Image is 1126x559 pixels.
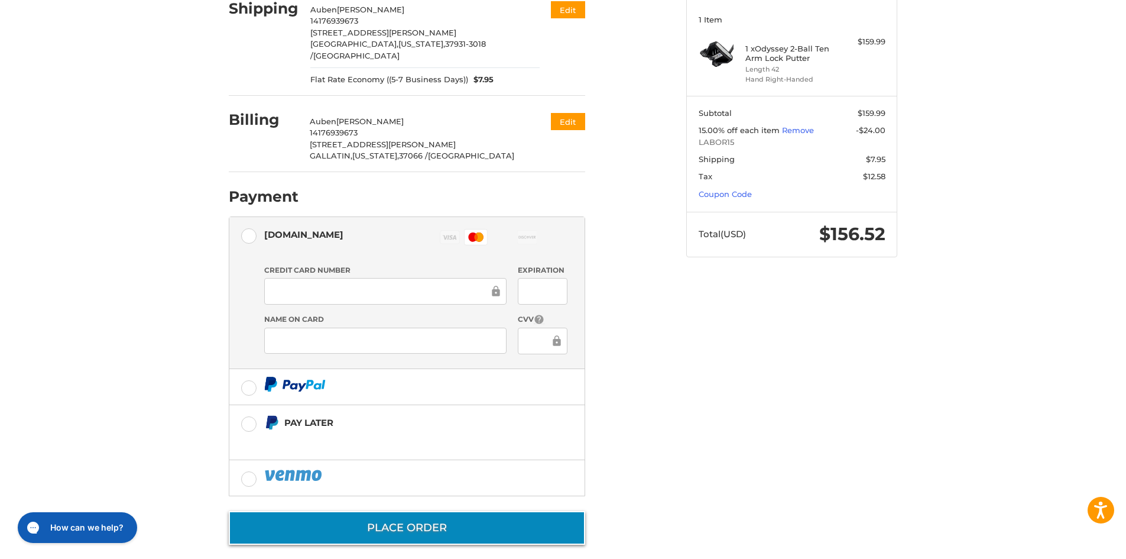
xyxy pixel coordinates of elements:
span: 14176939673 [310,128,358,137]
span: 15.00% off each item [699,125,782,135]
h2: Payment [229,188,298,206]
span: [STREET_ADDRESS][PERSON_NAME] [310,28,456,37]
button: Place Order [229,511,585,545]
label: Name on Card [264,314,507,325]
div: Pay Later [284,413,511,432]
a: Remove [782,125,814,135]
span: [US_STATE], [398,39,445,49]
span: GALLATIN, [310,151,352,160]
iframe: Google Customer Reviews [1028,527,1126,559]
div: $159.99 [839,36,885,48]
span: Flat Rate Economy ((5-7 Business Days)) [310,74,468,86]
span: [GEOGRAPHIC_DATA] [313,51,400,60]
span: Auben [310,117,336,126]
img: Pay Later icon [264,415,279,430]
h3: 1 Item [699,15,885,24]
span: [US_STATE], [352,151,399,160]
h4: 1 x Odyssey 2-Ball Ten Arm Lock Putter [745,44,836,63]
iframe: PayPal Message 1 [264,435,511,445]
label: CVV [518,314,567,325]
div: [DOMAIN_NAME] [264,225,343,244]
span: 14176939673 [310,16,358,25]
span: Subtotal [699,108,732,118]
span: [PERSON_NAME] [336,117,404,126]
span: $7.95 [866,154,885,164]
span: LABOR15 [699,137,885,148]
h2: Billing [229,111,298,129]
span: $156.52 [819,223,885,245]
span: [STREET_ADDRESS][PERSON_NAME] [310,140,456,149]
a: Coupon Code [699,189,752,199]
img: PayPal icon [264,377,326,392]
span: [GEOGRAPHIC_DATA], [310,39,398,49]
span: Shipping [699,154,735,164]
span: 37931-3018 / [310,39,486,60]
span: 37066 / [399,151,428,160]
img: PayPal icon [264,468,325,483]
button: Edit [551,113,585,130]
label: Expiration [518,265,567,276]
button: Edit [551,1,585,18]
span: Auben [310,5,337,14]
iframe: Gorgias live chat messenger [12,508,141,547]
li: Hand Right-Handed [745,75,836,85]
span: $159.99 [858,108,885,118]
span: Total (USD) [699,228,746,240]
label: Credit Card Number [264,265,507,276]
span: $7.95 [468,74,494,86]
li: Length 42 [745,64,836,75]
span: -$24.00 [856,125,885,135]
span: Tax [699,172,712,181]
span: $12.58 [863,172,885,181]
span: [GEOGRAPHIC_DATA] [428,151,514,160]
span: [PERSON_NAME] [337,5,404,14]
